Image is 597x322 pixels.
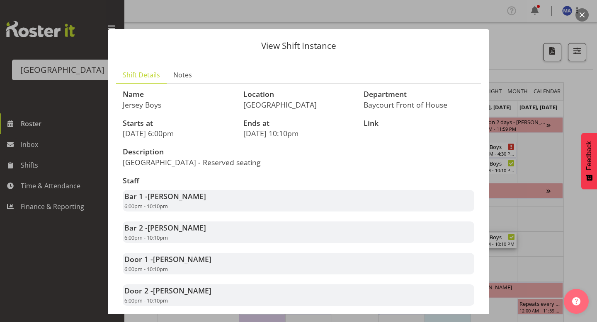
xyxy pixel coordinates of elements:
[364,119,474,127] h3: Link
[243,90,354,99] h3: Location
[123,100,233,109] p: Jersey Boys
[572,297,580,305] img: help-xxl-2.png
[123,70,160,80] span: Shift Details
[581,133,597,189] button: Feedback - Show survey
[123,90,233,99] h3: Name
[148,223,206,233] span: [PERSON_NAME]
[585,141,593,170] span: Feedback
[364,100,474,109] p: Baycourt Front of House
[243,129,354,138] p: [DATE] 10:10pm
[116,41,481,50] p: View Shift Instance
[124,286,211,296] strong: Door 2 -
[124,234,168,241] span: 6:00pm - 10:10pm
[124,202,168,210] span: 6:00pm - 10:10pm
[123,119,233,127] h3: Starts at
[243,119,354,127] h3: Ends at
[148,191,206,201] span: [PERSON_NAME]
[123,129,233,138] p: [DATE] 6:00pm
[243,100,354,109] p: [GEOGRAPHIC_DATA]
[153,254,211,264] span: [PERSON_NAME]
[124,297,168,304] span: 6:00pm - 10:10pm
[124,191,206,201] strong: Bar 1 -
[364,90,474,99] h3: Department
[123,148,294,156] h3: Description
[173,70,192,80] span: Notes
[123,158,294,167] p: [GEOGRAPHIC_DATA] - Reserved seating
[123,177,474,185] h3: Staff
[124,254,211,264] strong: Door 1 -
[124,223,206,233] strong: Bar 2 -
[124,265,168,273] span: 6:00pm - 10:10pm
[153,286,211,296] span: [PERSON_NAME]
